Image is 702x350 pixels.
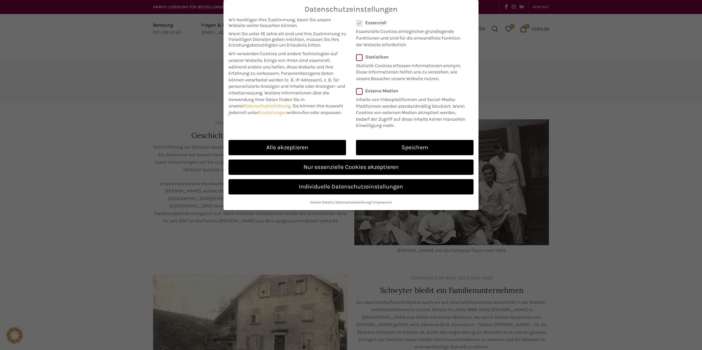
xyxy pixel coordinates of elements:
[228,70,345,96] span: Personenbezogene Daten können verarbeitet werden (z. B. IP-Adressen), z. B. für personalisierte A...
[356,60,465,82] p: Statistik Cookies erfassen Informationen anonym. Diese Informationen helfen uns zu verstehen, wie...
[356,94,469,129] p: Inhalte von Videoplattformen und Social-Media-Plattformen werden standardmäßig blockiert. Wenn Co...
[228,31,346,48] span: Wenn Sie unter 16 Jahre alt sind und Ihre Zustimmung zu freiwilligen Diensten geben möchten, müss...
[228,160,474,175] a: Nur essenzielle Cookies akzeptieren
[356,54,465,60] label: Statistiken
[336,200,371,204] a: Datenschutzerklärung
[228,90,329,109] span: Weitere Informationen über die Verwendung Ihrer Daten finden Sie in unserer .
[228,179,474,194] a: Individuelle Datenschutzeinstellungen
[228,17,346,28] span: Wir benötigen Ihre Zustimmung, bevor Sie unsere Website weiter besuchen können.
[228,103,343,115] span: Sie können Ihre Auswahl jederzeit unter widerrufen oder anpassen.
[356,20,465,26] label: Essenziell
[373,200,392,204] a: Impressum
[356,26,465,48] p: Essenzielle Cookies ermöglichen grundlegende Funktionen und sind für die einwandfreie Funktion de...
[228,140,346,155] a: Alle akzeptieren
[228,51,338,76] span: Wir verwenden Cookies und andere Technologien auf unserer Website. Einige von ihnen sind essenzie...
[305,5,397,14] span: Datenschutzeinstellungen
[258,110,287,115] a: Einstellungen
[356,140,474,155] a: Speichern
[244,103,291,109] a: Datenschutzerklärung
[356,88,469,94] label: Externe Medien
[310,200,333,204] a: Cookie-Details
